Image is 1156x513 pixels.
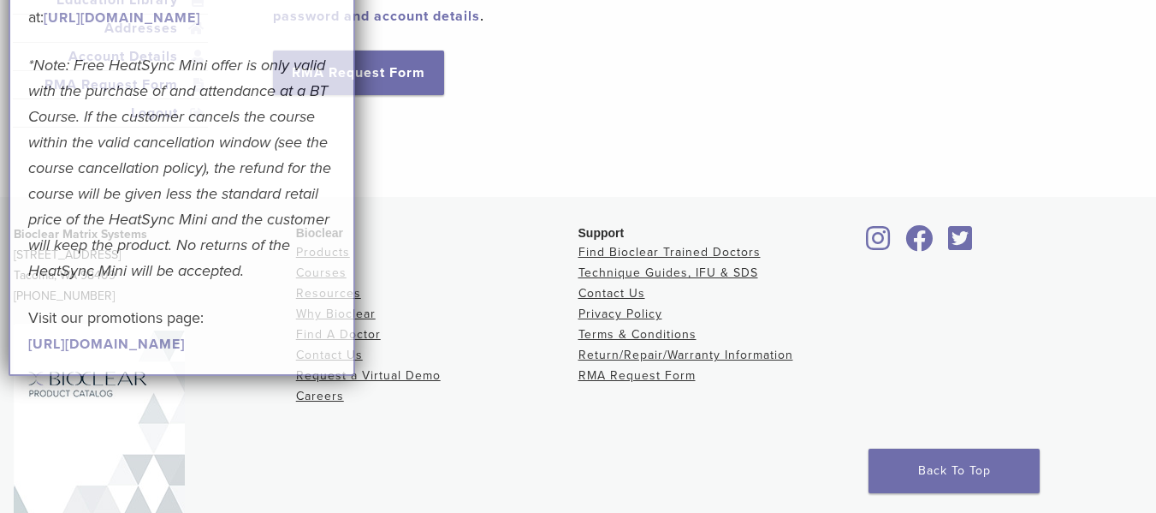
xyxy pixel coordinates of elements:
a: Contact Us [578,286,645,301]
a: Bioclear [899,236,939,253]
a: Privacy Policy [578,307,662,321]
a: Technique Guides, IFU & SDS [578,265,758,280]
a: Terms & Conditions [578,327,697,342]
a: [URL][DOMAIN_NAME] [28,336,185,353]
a: Bioclear [943,236,979,253]
a: Request a Virtual Demo [296,368,441,383]
a: Careers [296,389,344,403]
p: Visit our promotions page: [28,305,335,356]
a: RMA Request Form [578,368,696,383]
a: Back To Top [868,449,1040,493]
span: Support [578,226,625,240]
em: *Note: Free HeatSync Mini offer is only valid with the purchase of and attendance at a BT Course.... [28,56,331,280]
a: Return/Repair/Warranty Information [578,348,793,362]
a: Bioclear [860,236,896,253]
a: Find Bioclear Trained Doctors [578,245,761,259]
a: [URL][DOMAIN_NAME] [44,9,200,27]
a: RMA Request Form [273,51,444,95]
